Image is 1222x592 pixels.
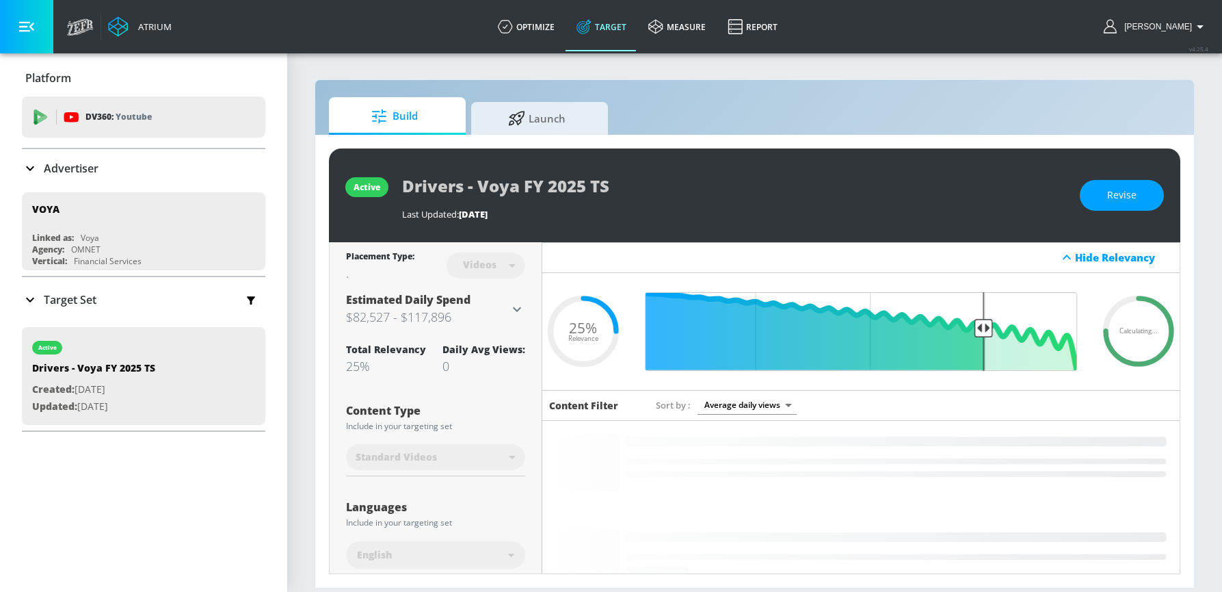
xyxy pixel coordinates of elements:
div: 0 [442,358,525,374]
h6: Content Filter [549,399,618,412]
div: Total Relevancy [346,343,426,356]
div: Videos [456,259,503,270]
div: Hide Relevancy [1075,250,1172,264]
div: OMNET [71,244,101,255]
p: DV360: [85,110,152,125]
a: optimize [487,2,566,51]
span: Created: [32,383,75,396]
a: Target [566,2,637,51]
div: Placement Type: [346,250,414,265]
div: Languages [346,502,525,513]
p: Youtube [116,110,152,124]
span: 25% [569,321,597,335]
span: v 4.25.4 [1189,45,1208,53]
a: Report [717,2,788,51]
button: [PERSON_NAME] [1104,18,1208,35]
p: Target Set [44,292,96,307]
span: Sort by [656,399,691,411]
span: Standard Videos [356,450,437,464]
div: Estimated Daily Spend$82,527 - $117,896 [346,292,525,326]
div: Platform [22,59,265,97]
div: Advertiser [22,149,265,188]
a: measure [637,2,717,51]
span: Launch [485,102,589,135]
div: Voya [81,232,99,244]
div: Last Updated: [402,208,1066,220]
span: Updated: [32,400,77,413]
div: active [38,344,57,351]
span: Build [343,100,447,133]
div: Content Type [346,405,525,416]
div: VOYA [32,203,59,216]
div: Average daily views [698,396,797,414]
div: Drivers - Voya FY 2025 TS [32,361,155,381]
h3: $82,527 - $117,896 [346,307,509,326]
p: [DATE] [32,381,155,398]
div: DV360: Youtube [22,96,265,138]
div: activeDrivers - Voya FY 2025 TSCreated:[DATE]Updated:[DATE] [22,327,265,425]
span: login as: sharon.kwong@zefr.com [1119,22,1192,31]
span: Relevance [568,335,598,342]
span: Estimated Daily Spend [346,292,470,307]
div: Atrium [133,21,172,33]
div: 25% [346,358,426,374]
a: Atrium [108,16,172,37]
span: English [357,548,392,562]
div: Daily Avg Views: [442,343,525,356]
div: VOYALinked as:VoyaAgency:OMNETVertical:Financial Services [22,192,265,270]
div: Target Set [22,277,265,322]
div: Financial Services [74,255,142,267]
div: Linked as: [32,232,74,244]
div: English [346,541,525,569]
span: Calculating... [1119,328,1158,335]
input: Final Threshold [638,292,1084,371]
div: Include in your targeting set [346,519,525,527]
div: Include in your targeting set [346,422,525,430]
button: Revise [1080,180,1164,211]
p: Advertiser [44,161,98,176]
span: [DATE] [459,208,488,220]
p: Platform [25,70,71,86]
div: Vertical: [32,255,67,267]
span: Revise [1107,187,1137,204]
div: Agency: [32,244,64,255]
div: active [354,181,380,193]
div: Hide Relevancy [542,242,1180,273]
p: [DATE] [32,398,155,415]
